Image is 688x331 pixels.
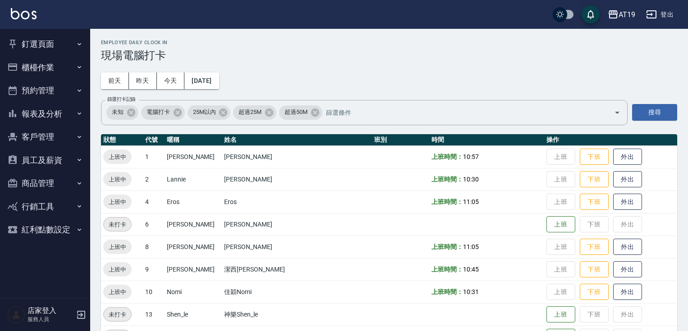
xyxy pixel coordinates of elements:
button: AT19 [604,5,639,24]
label: 篩選打卡記錄 [107,96,136,103]
span: 10:57 [463,153,479,160]
span: 未打卡 [104,220,131,229]
div: 未知 [106,105,138,120]
div: 超過50M [279,105,322,120]
span: 上班中 [103,287,132,297]
span: 上班中 [103,242,132,252]
span: 11:05 [463,243,479,250]
th: 代號 [143,134,165,146]
p: 服務人員 [28,315,73,323]
img: Person [7,306,25,324]
button: Open [610,105,624,120]
button: 外出 [613,261,642,278]
td: 佳穎Nomi [222,281,372,303]
td: [PERSON_NAME] [222,145,372,168]
td: 6 [143,213,165,236]
button: 外出 [613,149,642,165]
div: 電腦打卡 [141,105,185,120]
button: 釘選頁面 [4,32,87,56]
button: 預約管理 [4,79,87,102]
button: 前天 [101,73,129,89]
th: 時間 [429,134,544,146]
b: 上班時間： [431,153,463,160]
b: 上班時間： [431,266,463,273]
span: 10:31 [463,288,479,295]
td: 4 [143,190,165,213]
input: 篩選條件 [324,104,598,120]
td: [PERSON_NAME] [222,168,372,190]
th: 狀態 [101,134,143,146]
td: 神樂Shen_le [222,303,372,326]
button: 下班 [580,239,609,255]
div: 超過25M [233,105,276,120]
td: 潔西[PERSON_NAME] [222,258,372,281]
span: 上班中 [103,265,132,274]
b: 上班時間： [431,288,463,295]
button: 員工及薪資 [4,149,87,172]
button: 商品管理 [4,172,87,195]
button: 外出 [613,171,642,188]
td: [PERSON_NAME] [165,258,222,281]
button: [DATE] [184,73,219,89]
button: 上班 [546,306,575,323]
td: 1 [143,145,165,168]
button: 下班 [580,194,609,210]
td: [PERSON_NAME] [165,236,222,258]
td: 9 [143,258,165,281]
button: 搜尋 [632,104,677,121]
button: 報表及分析 [4,102,87,126]
th: 操作 [544,134,677,146]
h2: Employee Daily Clock In [101,40,677,45]
button: 外出 [613,194,642,210]
button: 下班 [580,284,609,300]
td: [PERSON_NAME] [165,145,222,168]
td: Nomi [165,281,222,303]
img: Logo [11,8,37,19]
div: AT19 [619,9,635,20]
span: 未打卡 [104,310,131,319]
td: Eros [222,190,372,213]
b: 上班時間： [431,176,463,183]
span: 上班中 [103,152,132,162]
td: [PERSON_NAME] [165,213,222,236]
td: 13 [143,303,165,326]
span: 25M以內 [188,108,221,117]
button: 下班 [580,171,609,188]
button: 外出 [613,239,642,255]
th: 暱稱 [165,134,222,146]
span: 未知 [106,108,129,117]
h3: 現場電腦打卡 [101,49,677,62]
span: 10:45 [463,266,479,273]
button: 櫃檯作業 [4,56,87,79]
span: 上班中 [103,175,132,184]
span: 超過25M [233,108,267,117]
td: Shen_le [165,303,222,326]
span: 11:05 [463,198,479,205]
td: Lannie [165,168,222,190]
span: 電腦打卡 [141,108,175,117]
th: 姓名 [222,134,372,146]
td: 2 [143,168,165,190]
span: 上班中 [103,197,132,207]
button: 上班 [546,216,575,233]
b: 上班時間： [431,243,463,250]
h5: 店家登入 [28,306,73,315]
td: [PERSON_NAME] [222,236,372,258]
button: 昨天 [129,73,157,89]
button: 下班 [580,149,609,165]
td: Eros [165,190,222,213]
span: 10:30 [463,176,479,183]
td: [PERSON_NAME] [222,213,372,236]
button: 客戶管理 [4,125,87,149]
button: 行銷工具 [4,195,87,218]
button: 紅利點數設定 [4,218,87,241]
td: 10 [143,281,165,303]
button: 今天 [157,73,185,89]
button: 下班 [580,261,609,278]
span: 超過50M [279,108,313,117]
th: 班別 [372,134,429,146]
button: 登出 [642,6,677,23]
td: 8 [143,236,165,258]
button: 外出 [613,284,642,300]
b: 上班時間： [431,198,463,205]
